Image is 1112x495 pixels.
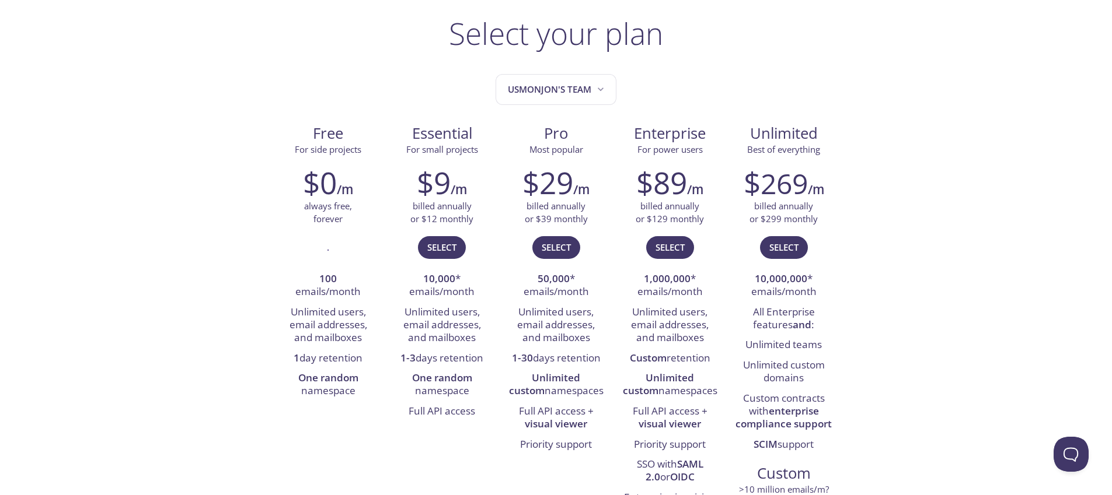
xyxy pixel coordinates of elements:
[280,269,377,303] li: emails/month
[1054,437,1089,472] iframe: Help Scout Beacon - Open
[319,272,337,285] strong: 100
[637,143,703,155] span: For power users
[573,180,590,199] h6: /m
[636,165,687,200] h2: $89
[512,351,533,364] strong: 1-30
[646,236,694,258] button: Select
[508,435,604,455] li: Priority support
[303,165,337,200] h2: $0
[636,200,704,225] p: billed annually or $129 monthly
[750,200,818,225] p: billed annually or $299 monthly
[508,303,604,349] li: Unlimited users, email addresses, and mailboxes
[769,240,799,255] span: Select
[280,368,377,402] li: namespace
[735,335,832,355] li: Unlimited teams
[670,470,695,483] strong: OIDC
[417,165,451,200] h2: $9
[750,123,818,143] span: Unlimited
[735,435,832,455] li: support
[522,165,573,200] h2: $29
[394,368,490,402] li: namespace
[400,351,416,364] strong: 1-3
[747,143,820,155] span: Best of everything
[622,349,718,368] li: retention
[394,269,490,303] li: * emails/month
[538,272,570,285] strong: 50,000
[280,303,377,349] li: Unlimited users, email addresses, and mailboxes
[395,124,490,143] span: Essential
[508,82,606,97] span: Usmonjon's team
[622,435,718,455] li: Priority support
[423,272,455,285] strong: 10,000
[735,404,832,430] strong: enterprise compliance support
[622,124,717,143] span: Enterprise
[793,318,811,331] strong: and
[394,402,490,422] li: Full API access
[406,143,478,155] span: For small projects
[394,303,490,349] li: Unlimited users, email addresses, and mailboxes
[508,269,604,303] li: * emails/month
[337,180,353,199] h6: /m
[622,303,718,349] li: Unlimited users, email addresses, and mailboxes
[509,371,581,397] strong: Unlimited custom
[755,272,807,285] strong: 10,000,000
[744,165,808,200] h2: $
[508,124,604,143] span: Pro
[739,483,829,495] span: > 10 million emails/m?
[735,356,832,389] li: Unlimited custom domains
[295,143,361,155] span: For side projects
[656,240,685,255] span: Select
[623,371,695,397] strong: Unlimited custom
[542,240,571,255] span: Select
[525,417,587,430] strong: visual viewer
[630,351,667,364] strong: Custom
[451,180,467,199] h6: /m
[735,303,832,336] li: All Enterprise features :
[761,164,808,202] span: 269
[508,368,604,402] li: namespaces
[532,236,580,258] button: Select
[394,349,490,368] li: days retention
[736,464,831,483] span: Custom
[410,200,473,225] p: billed annually or $12 monthly
[622,269,718,303] li: * emails/month
[449,16,663,51] h1: Select your plan
[412,371,472,384] strong: One random
[508,402,604,435] li: Full API access +
[754,437,778,451] strong: SCIM
[760,236,808,258] button: Select
[294,351,299,364] strong: 1
[639,417,701,430] strong: visual viewer
[281,124,376,143] span: Free
[280,349,377,368] li: day retention
[427,240,456,255] span: Select
[735,269,832,303] li: * emails/month
[525,200,588,225] p: billed annually or $39 monthly
[418,236,466,258] button: Select
[298,371,358,384] strong: One random
[496,74,616,105] button: Usmonjon's team
[644,272,691,285] strong: 1,000,000
[622,455,718,488] li: SSO with or
[808,180,824,199] h6: /m
[529,143,583,155] span: Most popular
[622,402,718,435] li: Full API access +
[687,180,703,199] h6: /m
[735,389,832,435] li: Custom contracts with
[622,368,718,402] li: namespaces
[508,349,604,368] li: days retention
[646,457,703,483] strong: SAML 2.0
[304,200,352,225] p: always free, forever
